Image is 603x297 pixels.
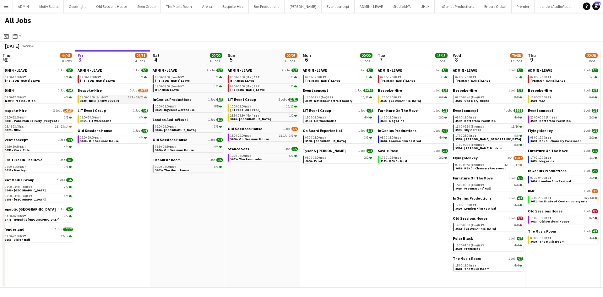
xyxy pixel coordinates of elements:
div: Old Sessions House1 Job3/618:00-20:00BST3I1A•3/63660 - Old Sessions House [228,126,298,146]
div: Bespoke-Hire1 Job6/616:00-23:00BST6/63639 - V&A [528,88,598,108]
span: 16:00-02:30 (Thu) [455,125,484,128]
span: 1 Job [208,118,215,122]
span: Event concept [528,108,553,113]
a: On Board Experiential1 Job3/3 [303,128,373,133]
span: BRAYDEN LEAVE [230,79,254,83]
span: BST [551,115,558,119]
span: 3659 - Ingenius Warehouse [155,108,195,112]
a: ADMIN - LEAVE1 Job1/1 [303,68,373,73]
span: 19/22 [138,89,148,92]
span: LIT Event Group [78,108,106,113]
span: 1/1 [141,69,148,72]
span: 16/16 [511,125,519,128]
span: 10/10 [361,96,369,99]
span: 20:00-00:00 (Fri) [530,116,558,119]
span: ANDY LEAVE [305,79,340,83]
span: 1 Job [584,109,590,113]
span: 3564 - LiT Warehouse [305,119,336,123]
span: Bespoke-Hire [528,88,552,93]
span: 23:30-03:30 (Mon) [230,114,260,117]
span: 1 Job [133,109,140,113]
span: ADMIN - LEAVE [78,68,102,73]
a: 122 [592,3,600,10]
span: BST [395,115,401,119]
a: LIT Event Group1 Job4/4 [303,108,373,113]
span: 18:00-00:00 (Sun) [155,85,184,88]
div: ADMIN - LEAVE1 Job1/109:00-17:00BST1/1[PERSON_NAME] LEAVE [78,68,148,88]
span: BST [20,75,26,79]
span: Shane Leave [155,79,190,83]
span: New Hires Induction [5,99,35,103]
a: Bespoke-Hire1 Job19/22 [78,88,148,93]
span: 3603 - Panel Van Delivery (Peugeot) [5,119,59,123]
span: 1 Job [508,69,515,72]
span: 4/4 [514,116,519,119]
span: On Board Experiential [303,128,342,133]
span: ADMIN - LEAVE [303,68,327,73]
span: 1 Job [433,69,440,72]
span: 1/1 [64,116,68,119]
span: 11/11 [288,98,298,102]
div: • [5,125,72,128]
a: InGenius Productions1 Job5/5 [153,97,223,102]
span: BST [102,95,108,99]
span: 1 Job [584,89,590,92]
a: 15:00-18:00BST4/43564 - LiT Warehouse [80,115,147,123]
span: 1/1 [592,69,598,72]
span: BST [470,115,476,119]
div: Furniture On The Move1 Job2/214:00-16:00BST2/23663 - Magazine [378,108,448,128]
span: 1 Job [584,69,590,72]
span: 4 Jobs [504,109,512,113]
span: 1 Job [208,98,215,102]
a: Old Sessions House1 Job4/4 [78,128,148,133]
span: Bespoke-Hire [78,88,102,93]
span: 4/4 [367,109,373,113]
button: Premier [512,0,535,13]
span: Bespoke-Hire [453,88,477,93]
a: Bespoke-Hire1 Job8/8 [453,88,523,93]
span: 1/1 [439,76,444,79]
div: ADMIN - LEAVE1 Job1/109:00-17:00BST1/1[PERSON_NAME] LEAVE [3,68,73,88]
div: Bespoke-Hire1 Job6/617:00-23:00BST6/63605 - [GEOGRAPHIC_DATA] [378,88,448,108]
span: 1/1 [442,69,448,72]
button: Bespoke-Hire [217,0,249,13]
div: Bespoke-Hire1 Job8/809:30-03:45 (Thu)BST8/83636 - One Marylebone [453,88,523,108]
div: ADMIN - LEAVE2 Jobs2/208:00-00:00 (Sun)BST1/1[PERSON_NAME] Leave18:00-00:00 (Sun)BST1/1BRAYDEN LEAVE [153,68,223,97]
span: 1 Job [133,69,140,72]
div: LIT Event Group2 Jobs11/1110:00-18:00BST10/10[STREET_ADDRESS]23:30-03:30 (Mon)BST1/13634 - [GEOGR... [228,97,298,126]
span: ANDY LEAVE [80,79,115,83]
span: 1 Job [130,89,137,92]
span: BST [20,95,26,99]
a: 18:00-02:45 (Tue)BST10/103579 - National Portrait Gallery [305,95,372,102]
a: ADMIN - LEAVE1 Job1/1 [453,68,523,73]
div: Bespoke-Hire2 Jobs14/1515:00-22:00BST1/13603 - Panel Van Delivery (Peugeot)15:45-23:45BST2I•13/14... [3,108,73,137]
span: ADMIN - LEAVE [153,68,177,73]
span: Bespoke-Hire [3,108,27,113]
span: 15:00-18:00 [305,116,326,119]
div: Flying Monkey1 Job2/208:00-12:00BST2/23658 - PEND - Chancery Rosewood [528,128,598,148]
a: Event concept1 Job2/2 [528,108,598,113]
span: 13/14 [61,125,68,128]
span: ADMIN - LEAVE [3,68,27,73]
span: ANDY LEAVE [455,79,490,83]
span: 1 Job [508,89,515,92]
span: 3564 - LiT Warehouse [80,119,111,123]
span: 15:00-18:00 [80,116,101,119]
span: BST [20,115,26,119]
button: Encore Global [479,0,512,13]
span: ADMIN - LEAVE [378,68,402,73]
span: 14:00-16:00 [380,116,401,119]
span: 1 Job [58,69,65,72]
span: 1/1 [589,76,594,79]
span: 18:00-02:45 (Tue) [305,96,334,99]
span: BST [95,75,101,79]
a: ADMIN - LEAVE1 Job1/1 [78,68,148,73]
span: 3/3 [216,118,223,122]
span: 3582 - Battersea Evolution [455,119,496,123]
span: 1 Job [283,127,290,131]
span: 1/1 [139,76,144,79]
span: 5/5 [214,105,219,108]
span: BST [253,113,260,118]
span: BST [20,124,26,129]
span: 6/6 [442,89,448,92]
